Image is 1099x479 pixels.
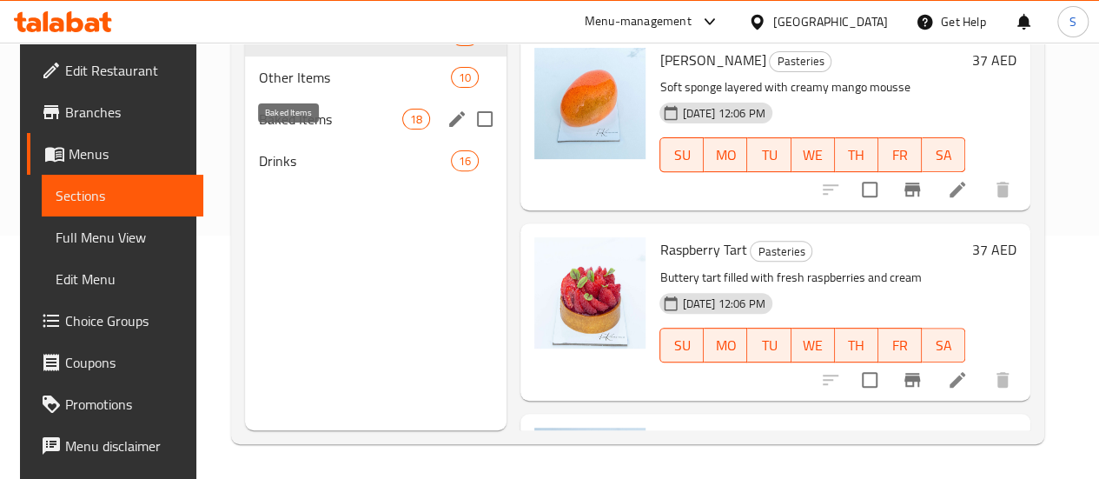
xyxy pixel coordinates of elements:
[245,57,506,98] div: Other Items10
[27,133,203,175] a: Menus
[770,51,831,71] span: Pasteries
[65,60,189,81] span: Edit Restaurant
[972,48,1016,72] h6: 37 AED
[452,70,478,86] span: 10
[534,48,645,159] img: Mango Cake
[659,267,964,289] p: Buttery tart filled with fresh raspberries and cream
[42,216,203,258] a: Full Menu View
[27,91,203,133] a: Branches
[27,342,203,383] a: Coupons
[798,143,828,168] span: WE
[56,269,189,289] span: Edit Menu
[452,153,478,170] span: 16
[747,137,791,172] button: TU
[65,352,189,373] span: Coupons
[585,11,692,32] div: Menu-management
[842,143,871,168] span: TH
[754,143,784,168] span: TU
[56,227,189,248] span: Full Menu View
[667,143,697,168] span: SU
[659,236,746,263] span: Raspberry Tart
[69,143,189,164] span: Menus
[773,12,888,31] div: [GEOGRAPHIC_DATA]
[851,171,888,208] span: Select to update
[42,175,203,216] a: Sections
[878,137,922,172] button: FR
[259,109,402,130] span: Baked Items
[885,143,915,168] span: FR
[659,137,704,172] button: SU
[27,50,203,91] a: Edit Restaurant
[835,137,878,172] button: TH
[798,333,828,358] span: WE
[65,436,189,456] span: Menu disclaimer
[769,51,831,72] div: Pasteries
[534,237,645,349] img: Raspberry Tart
[259,150,451,171] span: Drinks
[750,241,812,262] div: Pasteries
[947,369,968,390] a: Edit menu item
[929,143,958,168] span: SA
[245,98,506,140] div: Baked Items18edit
[659,427,807,453] span: Pistachio Raspberry Cake
[842,333,871,358] span: TH
[982,359,1023,401] button: delete
[659,47,765,73] span: [PERSON_NAME]
[929,333,958,358] span: SA
[891,169,933,210] button: Branch-specific-item
[675,105,771,122] span: [DATE] 12:06 PM
[27,383,203,425] a: Promotions
[451,67,479,88] div: items
[27,425,203,467] a: Menu disclaimer
[791,137,835,172] button: WE
[711,143,740,168] span: MO
[754,333,784,358] span: TU
[711,333,740,358] span: MO
[659,77,964,98] p: Soft sponge layered with creamy mango mousse
[972,428,1016,452] h6: 37 AED
[444,106,470,132] button: edit
[675,296,771,312] span: [DATE] 12:06 PM
[259,67,451,88] span: Other Items
[451,150,479,171] div: items
[704,328,747,363] button: MO
[922,328,965,363] button: SA
[65,394,189,415] span: Promotions
[65,102,189,123] span: Branches
[42,258,203,300] a: Edit Menu
[885,333,915,358] span: FR
[947,179,968,200] a: Edit menu item
[403,111,429,128] span: 18
[27,300,203,342] a: Choice Groups
[56,185,189,206] span: Sections
[1069,12,1076,31] span: S
[972,237,1016,262] h6: 37 AED
[245,8,506,189] nav: Menu sections
[402,109,430,130] div: items
[835,328,878,363] button: TH
[878,328,922,363] button: FR
[922,137,965,172] button: SA
[851,362,888,398] span: Select to update
[704,137,747,172] button: MO
[747,328,791,363] button: TU
[65,310,189,331] span: Choice Groups
[667,333,697,358] span: SU
[659,328,704,363] button: SU
[891,359,933,401] button: Branch-specific-item
[982,169,1023,210] button: delete
[751,242,811,262] span: Pasteries
[245,140,506,182] div: Drinks16
[791,328,835,363] button: WE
